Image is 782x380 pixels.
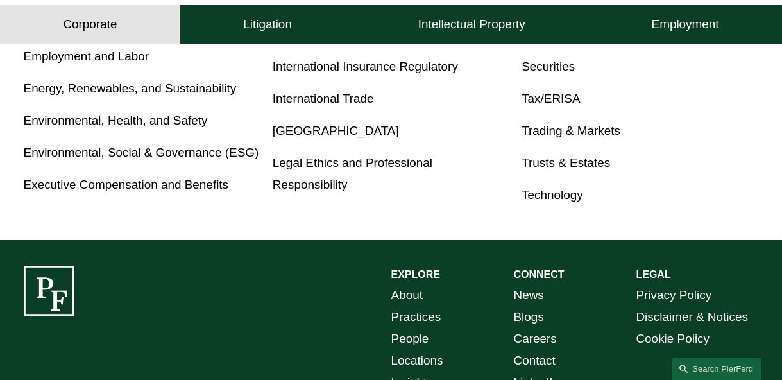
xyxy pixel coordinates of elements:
a: [GEOGRAPHIC_DATA] [273,124,399,137]
a: Blogs [513,306,543,328]
a: International Trade [273,92,374,105]
strong: EXPLORE [391,269,440,280]
h4: Intellectual Property [418,17,525,32]
a: Environmental, Social & Governance (ESG) [24,146,259,159]
strong: CONNECT [513,269,564,280]
h4: Corporate [63,17,117,32]
a: Executive Compensation and Benefits [24,178,229,191]
a: Employment and Labor [24,49,149,63]
a: Locations [391,350,443,372]
a: Cookie Policy [636,328,710,350]
a: Energy, Renewables, and Sustainability [24,82,237,95]
a: About [391,284,423,306]
a: Environmental, Health, and Safety [24,114,208,127]
a: People [391,328,429,350]
h4: Employment [652,17,719,32]
a: Securities [522,60,575,73]
h4: Litigation [243,17,292,32]
a: Tax/ERISA [522,92,580,105]
a: Legal Ethics and Professional Responsibility [273,156,432,191]
a: Careers [513,328,556,350]
a: Disclaimer & Notices [636,306,747,328]
a: Practices [391,306,441,328]
strong: LEGAL [636,269,670,280]
a: Technology [522,188,583,202]
a: Trusts & Estates [522,156,610,169]
a: Privacy Policy [636,284,711,306]
a: Contact [513,350,555,372]
a: Trading & Markets [522,124,620,137]
a: News [513,284,543,306]
a: Search this site [672,358,761,380]
a: International Insurance Regulatory [273,60,458,73]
